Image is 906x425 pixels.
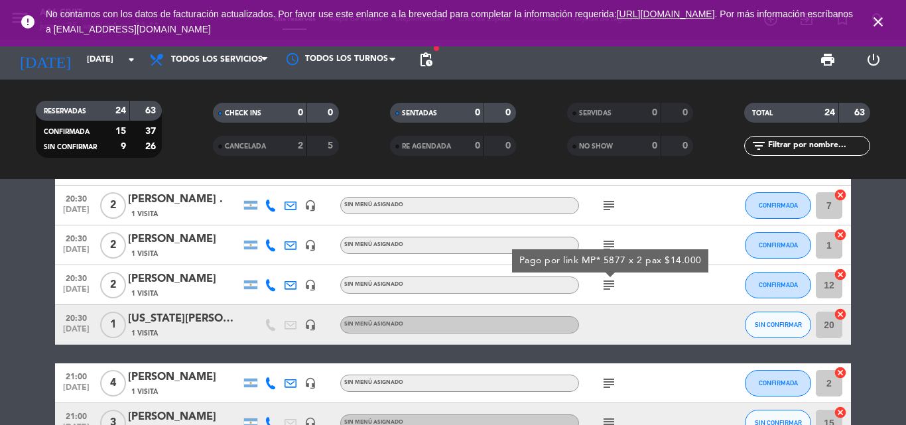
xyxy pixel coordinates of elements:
[60,206,93,221] span: [DATE]
[46,9,853,34] span: No contamos con los datos de facturación actualizados. Por favor use este enlance a la brevedad p...
[601,198,617,213] i: subject
[128,231,241,248] div: [PERSON_NAME]
[225,143,266,150] span: CANCELADA
[128,310,241,328] div: [US_STATE][PERSON_NAME]
[751,138,767,154] i: filter_list
[652,141,657,151] strong: 0
[344,282,403,287] span: Sin menú asignado
[820,52,836,68] span: print
[304,239,316,251] i: headset_mic
[834,268,847,281] i: cancel
[579,110,612,117] span: SERVIDAS
[145,142,159,151] strong: 26
[834,308,847,321] i: cancel
[115,106,126,115] strong: 24
[519,254,702,268] div: Pago por link MP* 5877 x 2 pax $14.000
[759,379,798,387] span: CONFIRMADA
[755,321,802,328] span: SIN CONFIRMAR
[100,232,126,259] span: 2
[652,108,657,117] strong: 0
[752,110,773,117] span: TOTAL
[44,144,97,151] span: SIN CONFIRMAR
[682,108,690,117] strong: 0
[402,143,451,150] span: RE AGENDADA
[759,241,798,249] span: CONFIRMADA
[60,270,93,285] span: 20:30
[617,9,715,19] a: [URL][DOMAIN_NAME]
[60,230,93,245] span: 20:30
[100,312,126,338] span: 1
[128,271,241,288] div: [PERSON_NAME]
[344,242,403,247] span: Sin menú asignado
[824,108,835,117] strong: 24
[115,127,126,136] strong: 15
[418,52,434,68] span: pending_actions
[601,375,617,391] i: subject
[328,108,336,117] strong: 0
[128,191,241,208] div: [PERSON_NAME] .
[745,192,811,219] button: CONFIRMADA
[123,52,139,68] i: arrow_drop_down
[20,14,36,30] i: error
[304,377,316,389] i: headset_mic
[304,319,316,331] i: headset_mic
[145,127,159,136] strong: 37
[128,369,241,386] div: [PERSON_NAME]
[601,277,617,293] i: subject
[131,387,158,397] span: 1 Visita
[60,383,93,398] span: [DATE]
[60,368,93,383] span: 21:00
[344,202,403,208] span: Sin menú asignado
[46,9,853,34] a: . Por más información escríbanos a [EMAIL_ADDRESS][DOMAIN_NAME]
[505,108,513,117] strong: 0
[131,288,158,299] span: 1 Visita
[10,45,80,74] i: [DATE]
[225,110,261,117] span: CHECK INS
[767,139,870,153] input: Filtrar por nombre...
[870,14,886,30] i: close
[44,129,90,135] span: CONFIRMADA
[121,142,126,151] strong: 9
[475,141,480,151] strong: 0
[131,209,158,219] span: 1 Visita
[834,406,847,419] i: cancel
[601,237,617,253] i: subject
[304,279,316,291] i: headset_mic
[505,141,513,151] strong: 0
[145,106,159,115] strong: 63
[100,272,126,298] span: 2
[834,228,847,241] i: cancel
[759,202,798,209] span: CONFIRMADA
[100,370,126,396] span: 4
[60,285,93,300] span: [DATE]
[44,108,86,115] span: RESERVADAS
[60,190,93,206] span: 20:30
[60,245,93,261] span: [DATE]
[60,408,93,423] span: 21:00
[475,108,480,117] strong: 0
[745,232,811,259] button: CONFIRMADA
[745,272,811,298] button: CONFIRMADA
[171,55,263,64] span: Todos los servicios
[834,366,847,379] i: cancel
[402,110,437,117] span: SENTADAS
[850,40,896,80] div: LOG OUT
[344,380,403,385] span: Sin menú asignado
[682,141,690,151] strong: 0
[579,143,613,150] span: NO SHOW
[854,108,868,117] strong: 63
[759,281,798,288] span: CONFIRMADA
[304,200,316,212] i: headset_mic
[60,310,93,325] span: 20:30
[328,141,336,151] strong: 5
[745,370,811,396] button: CONFIRMADA
[131,328,158,339] span: 1 Visita
[866,52,881,68] i: power_settings_new
[100,192,126,219] span: 2
[344,420,403,425] span: Sin menú asignado
[298,141,303,151] strong: 2
[432,44,440,52] span: fiber_manual_record
[298,108,303,117] strong: 0
[60,325,93,340] span: [DATE]
[344,322,403,327] span: Sin menú asignado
